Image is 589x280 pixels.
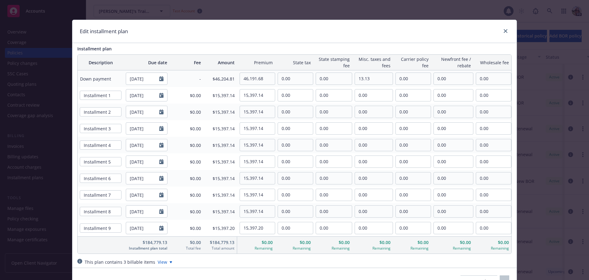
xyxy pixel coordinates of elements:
div: This plan contains 3 billable items [85,259,155,265]
span: $184,779.13 [126,239,167,246]
input: 0.00 [355,123,393,134]
svg: Calendar [159,176,164,181]
span: $0.00 [172,175,201,182]
span: $0.00 [355,239,391,246]
span: $0.00 [172,239,201,246]
span: $0.00 [172,125,201,132]
input: 0.00 [278,139,313,151]
input: 0.00 [278,172,313,184]
input: 0.00 [396,206,431,217]
input: 0.00 [355,189,393,201]
input: 0.00 [316,222,352,234]
span: $0.00 [172,225,201,231]
span: Premium [240,59,273,66]
input: 0.00 [396,189,431,201]
input: MM/DD/YYYY [126,189,159,201]
span: $15,397.14 [206,142,235,148]
span: $0.00 [278,239,311,246]
svg: Calendar [159,192,164,197]
span: - [172,76,201,82]
span: Carrier policy fee [395,56,429,69]
span: Misc. taxes and fees [355,56,391,69]
span: Remaining [316,246,350,251]
input: 0.00 [240,222,275,234]
span: Total amount [206,246,234,251]
span: Installment plan [77,46,112,52]
input: 0.00 [316,106,352,118]
span: $0.00 [395,239,429,246]
svg: Calendar [159,209,164,214]
input: 0.00 [240,156,275,168]
span: Remaining [278,246,311,251]
input: 0.00 [316,73,352,85]
input: MM/DD/YYYY [126,172,159,184]
input: 0.00 [240,172,275,184]
span: Total fee [172,246,201,251]
span: $0.00 [172,192,201,198]
input: MM/DD/YYYY [126,123,159,134]
input: 0.00 [396,123,431,134]
input: MM/DD/YYYY [126,156,159,168]
input: 0.00 [278,156,313,168]
input: 0.00 [355,89,393,101]
input: 0.00 [396,73,431,85]
input: 0.00 [396,172,431,184]
input: MM/DD/YYYY [126,89,159,101]
button: Calendar [159,76,164,81]
input: 0.00 [396,222,431,234]
span: $0.00 [172,208,201,215]
input: 0.00 [316,172,352,184]
span: $46,204.81 [206,76,235,82]
input: MM/DD/YYYY [126,139,159,151]
input: 0.00 [355,139,393,151]
input: 0.00 [396,89,431,101]
span: Remaining [240,246,273,251]
input: 0.00 [396,139,431,151]
input: 0.00 [240,139,275,151]
input: 0.00 [278,206,313,217]
div: View [158,259,172,265]
svg: Calendar [159,159,164,164]
svg: Calendar [159,109,164,114]
button: Calendar [159,226,164,231]
span: State stamping fee [316,56,350,69]
span: $15,397.14 [206,125,235,132]
svg: Calendar [159,126,164,131]
span: Due date [126,59,167,66]
input: 0.00 [278,123,313,134]
input: 0.00 [355,222,393,234]
input: 0.00 [355,156,393,168]
svg: Calendar [159,143,164,148]
span: $15,397.14 [206,159,235,165]
span: $0.00 [172,159,201,165]
span: $184,779.13 [206,239,234,246]
span: $15,397.14 [206,192,235,198]
input: MM/DD/YYYY [126,73,159,85]
span: Description [80,59,121,66]
span: Remaining [395,246,429,251]
input: 0.00 [316,156,352,168]
input: 0.00 [278,106,313,118]
span: Fee [172,59,201,66]
svg: Calendar [159,93,164,98]
input: 0.00 [278,189,313,201]
input: 0.00 [278,89,313,101]
input: 0.00 [355,172,393,184]
input: MM/DD/YYYY [126,106,159,118]
input: 0.00 [240,189,275,201]
input: 0.00 [355,73,393,85]
span: $0.00 [240,239,273,246]
input: 0.00 [316,139,352,151]
input: 0.00 [240,89,275,101]
span: $15,397.14 [206,208,235,215]
input: 0.00 [316,89,352,101]
span: Remaining [355,246,391,251]
span: $15,397.14 [206,92,235,99]
input: 0.00 [355,206,393,217]
span: $0.00 [316,239,350,246]
input: 0.00 [240,73,275,85]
